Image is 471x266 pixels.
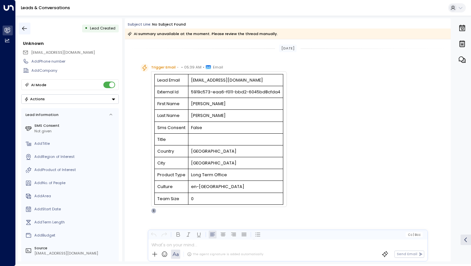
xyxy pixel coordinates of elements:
[21,5,70,10] a: Leads & Conversations
[34,154,116,160] div: AddRegion of Interest
[34,193,116,199] div: AddArea
[34,219,116,225] div: AddTerm Length
[187,252,263,256] div: The agent signature is added automatically
[31,59,118,64] div: AddPhone number
[128,22,151,27] span: Subject Line:
[21,94,119,104] div: Button group with a nested menu
[213,64,223,70] span: Email
[184,64,201,70] span: 05:39 AM
[128,30,278,37] div: AI summary unavailable at the moment. Please review the thread manually.
[24,112,59,118] div: Lead Information
[188,86,283,98] td: 5919c573-eaa6-f011-bbd2-6045bd8cfda4
[160,231,168,238] button: Redo
[413,233,414,237] span: |
[188,193,283,204] td: 0
[177,64,179,70] span: •
[150,231,158,238] button: Undo
[24,97,45,101] div: Actions
[34,128,116,134] div: Not given
[188,98,283,110] td: [PERSON_NAME]
[34,180,116,186] div: AddNo. of People
[155,74,188,86] td: Lead Email
[188,122,283,133] td: False
[151,208,156,213] div: S
[155,181,188,193] td: Culture
[31,50,95,55] span: khorst@gmail.com
[34,206,116,212] div: AddStart Date
[279,45,297,52] div: [DATE]
[151,64,176,70] span: Trigger Email
[188,181,283,193] td: en-[GEOGRAPHIC_DATA]
[34,141,116,146] div: AddTitle
[155,122,188,133] td: Sms Consent
[155,86,188,98] td: External Id
[155,193,188,204] td: Team Size
[155,133,188,145] td: Title
[31,50,95,55] span: [EMAIL_ADDRESS][DOMAIN_NAME]
[188,157,283,169] td: [GEOGRAPHIC_DATA]
[408,233,421,237] span: Cc Bcc
[23,40,118,47] div: Unknown
[203,64,204,70] span: •
[34,245,116,251] label: Source
[85,24,88,33] div: •
[90,26,115,31] span: Lead Created
[34,123,116,128] label: SMS Consent
[188,145,283,157] td: [GEOGRAPHIC_DATA]
[155,169,188,181] td: Product Type
[152,22,186,27] div: No subject found
[188,74,283,86] td: [EMAIL_ADDRESS][DOMAIN_NAME]
[188,110,283,122] td: [PERSON_NAME]
[406,232,423,237] button: Cc|Bcc
[181,64,183,70] span: •
[34,251,116,256] div: [EMAIL_ADDRESS][DOMAIN_NAME]
[34,233,116,238] div: AddBudget
[155,145,188,157] td: Country
[31,68,118,73] div: AddCompany
[21,94,119,104] button: Actions
[155,98,188,110] td: First Name
[155,157,188,169] td: City
[188,169,283,181] td: Long Term Office
[34,167,116,173] div: AddProduct of Interest
[31,82,46,88] div: AI Mode
[155,110,188,122] td: Last Name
